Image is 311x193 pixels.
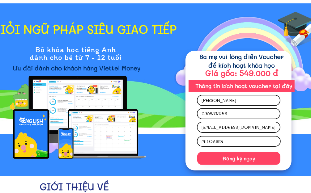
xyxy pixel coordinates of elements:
[191,82,297,90] h3: Thông tin kích hoạt voucher tại đây
[193,68,291,78] h3: Giá gốc: 549.000 đ
[197,152,281,165] p: Đăng ký ngay
[200,95,277,105] input: Họ và tên
[200,122,277,132] input: Email
[200,136,278,146] input: Mã Voucher
[198,52,286,69] h3: Ba mẹ vui lòng điền Voucher để kích hoạt khóa học
[200,109,277,119] input: Số điện thoại
[7,46,144,61] h3: Bộ khóa học tiếng Anh dành cho bé từ 7 - 12 tuổi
